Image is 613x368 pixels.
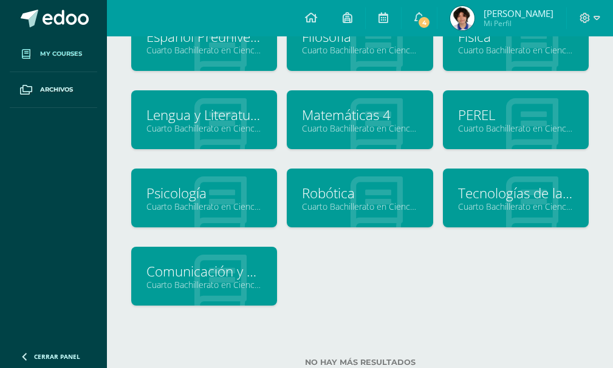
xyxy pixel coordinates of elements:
label: No hay más resultados [131,358,589,367]
a: Cuarto Bachillerato en Ciencias y Letras "4.2" [146,44,262,56]
span: My courses [40,49,82,59]
a: Cuarto Bachillerato en Ciencias y Letras "Inglés Avanzado" [146,279,262,290]
a: Lengua y Literatura 4 [146,105,262,124]
a: Matemáticas 4 [302,105,417,124]
a: Filosofía [302,27,417,46]
a: Cuarto Bachillerato en Ciencias y Letras "4.2" [146,201,262,212]
a: Física [458,27,574,46]
a: Tecnologías de la Información y Comunicación 4 [458,184,574,202]
span: Cerrar panel [34,352,80,361]
span: Mi Perfil [484,18,553,28]
a: My courses [10,36,97,72]
span: Archivos [40,85,73,95]
a: Robótica [302,184,417,202]
a: Archivos [10,72,97,108]
a: Cuarto Bachillerato en Ciencias y Letras "4.2" [302,201,417,212]
a: Cuarto Bachillerato en Ciencias y Letras "4.2" [458,201,574,212]
a: Cuarto Bachillerato en Ciencias y Letras "4.2" [458,122,574,134]
a: Comunicación y Lenguaje L3, Inglés 4 [146,262,262,281]
span: 4 [417,16,431,29]
span: [PERSON_NAME] [484,7,553,19]
a: Cuarto Bachillerato en Ciencias y Letras "4.2" [146,122,262,134]
a: Cuarto Bachillerato en Ciencias y Letras "4.2" [458,44,574,56]
img: e9c64aef23d521893848eaf8224a87f6.png [450,6,474,30]
a: Cuarto Bachillerato en Ciencias y Letras "4.2" [302,122,417,134]
a: PEREL [458,105,574,124]
a: Psicología [146,184,262,202]
a: Español Preuniversitario [146,27,262,46]
a: Cuarto Bachillerato en Ciencias y Letras "4.2" [302,44,417,56]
